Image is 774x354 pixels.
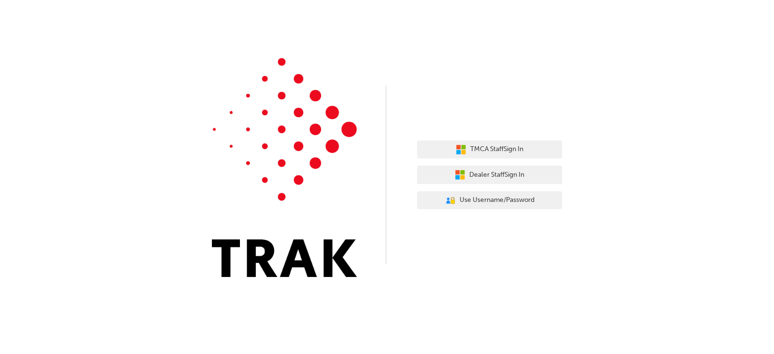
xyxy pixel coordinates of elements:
[469,169,524,181] span: Dealer Staff Sign In
[417,140,562,159] button: TMCA StaffSign In
[212,58,357,277] img: Trak
[417,191,562,210] button: Use Username/Password
[417,166,562,184] button: Dealer StaffSign In
[470,144,523,155] span: TMCA Staff Sign In
[460,195,535,206] span: Use Username/Password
